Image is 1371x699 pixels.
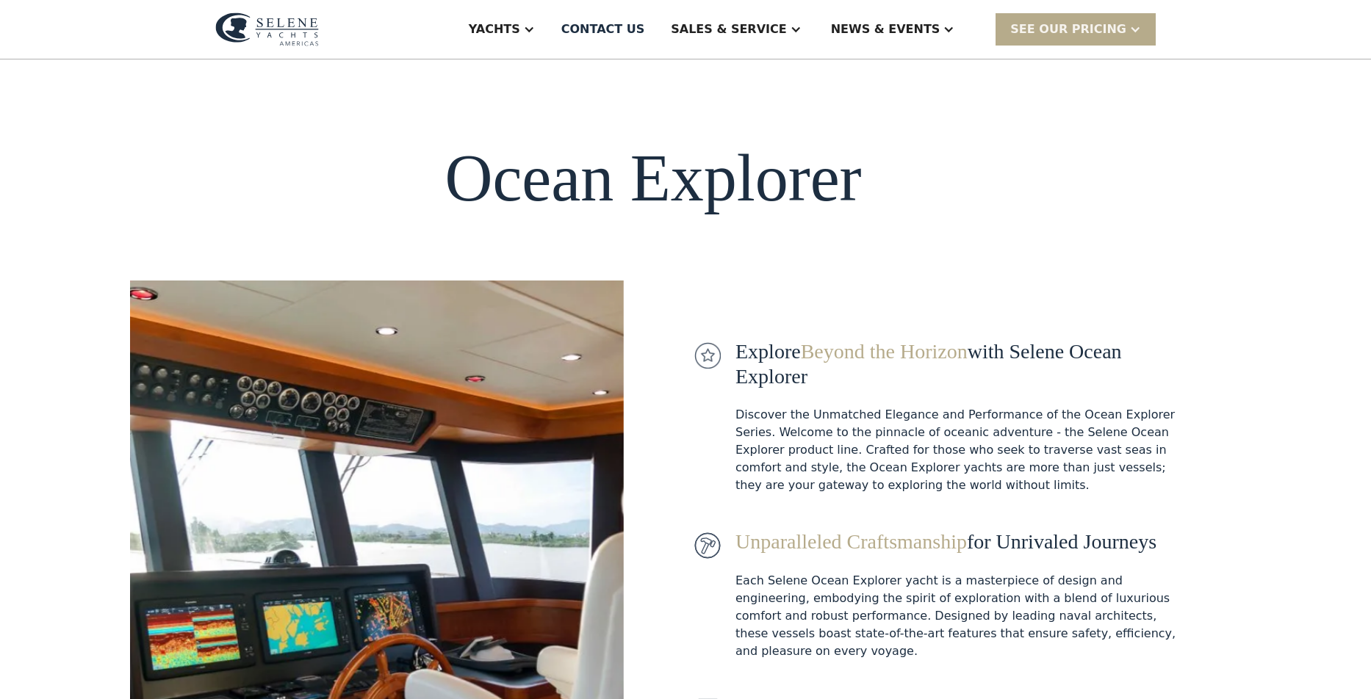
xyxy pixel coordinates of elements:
div: Explore with Selene Ocean Explorer [735,339,1188,388]
div: Yachts [469,21,520,38]
div: for Unrivaled Journeys [735,529,1188,554]
div: Contact US [561,21,645,38]
div: SEE Our Pricing [1010,21,1126,38]
div: Each Selene Ocean Explorer yacht is a masterpiece of design and engineering, embodying the spirit... [735,572,1188,660]
div: Discover the Unmatched Elegance and Performance of the Ocean Explorer Series. Welcome to the pinn... [735,406,1188,494]
div: SEE Our Pricing [996,13,1156,45]
img: logo [215,12,319,46]
div: News & EVENTS [831,21,940,38]
span: Beyond the Horizon [801,340,968,363]
h1: Ocean Explorer [445,142,861,214]
span: Unparalleled Craftsmanship [735,530,967,553]
img: icon [694,342,721,369]
div: Sales & Service [671,21,786,38]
